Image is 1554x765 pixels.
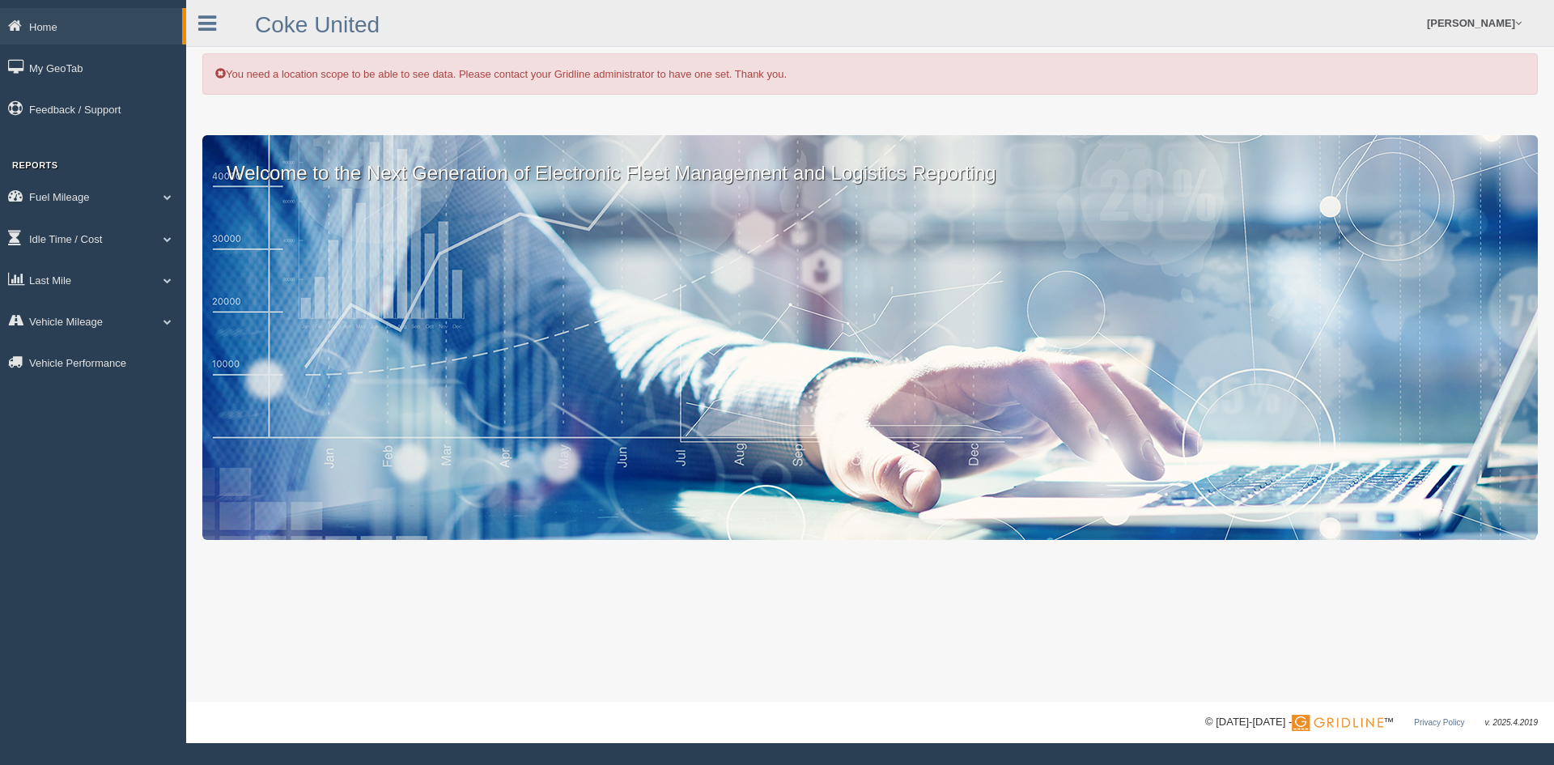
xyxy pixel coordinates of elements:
span: v. 2025.4.2019 [1485,718,1538,727]
a: Privacy Policy [1414,718,1464,727]
img: Gridline [1292,715,1383,731]
p: Welcome to the Next Generation of Electronic Fleet Management and Logistics Reporting [202,135,1538,187]
div: You need a location scope to be able to see data. Please contact your Gridline administrator to h... [202,53,1538,95]
a: Coke United [255,12,380,37]
div: © [DATE]-[DATE] - ™ [1205,714,1538,731]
